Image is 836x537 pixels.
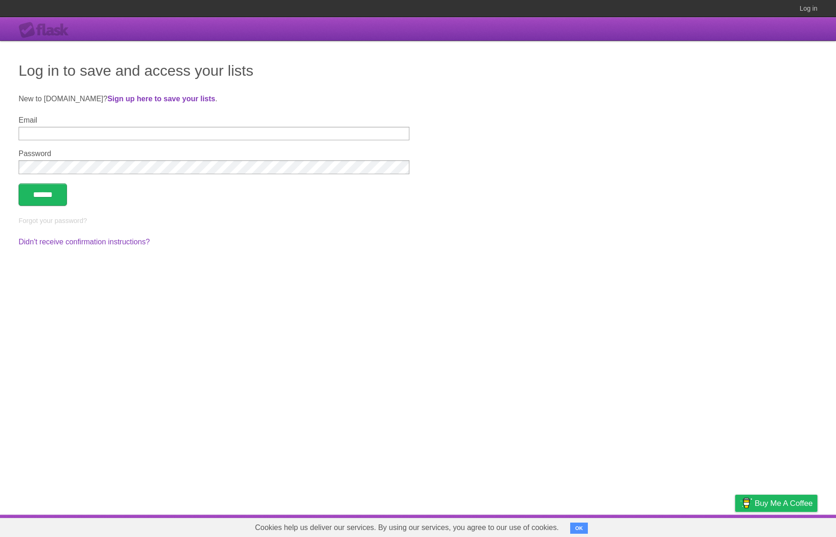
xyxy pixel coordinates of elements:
a: Terms [691,517,712,535]
a: Buy me a coffee [735,495,817,512]
h1: Log in to save and access your lists [19,59,817,82]
button: OK [570,523,588,534]
a: Suggest a feature [759,517,817,535]
a: Didn't receive confirmation instructions? [19,238,150,246]
a: Privacy [723,517,747,535]
img: Buy me a coffee [740,495,752,511]
div: Flask [19,22,74,39]
span: Cookies help us deliver our services. By using our services, you agree to our use of cookies. [246,518,568,537]
a: Sign up here to save your lists [107,95,215,103]
label: Email [19,116,409,124]
span: Buy me a coffee [755,495,813,511]
a: Forgot your password? [19,217,87,224]
p: New to [DOMAIN_NAME]? . [19,93,817,105]
a: Developers [642,517,680,535]
a: About [612,517,631,535]
label: Password [19,150,409,158]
